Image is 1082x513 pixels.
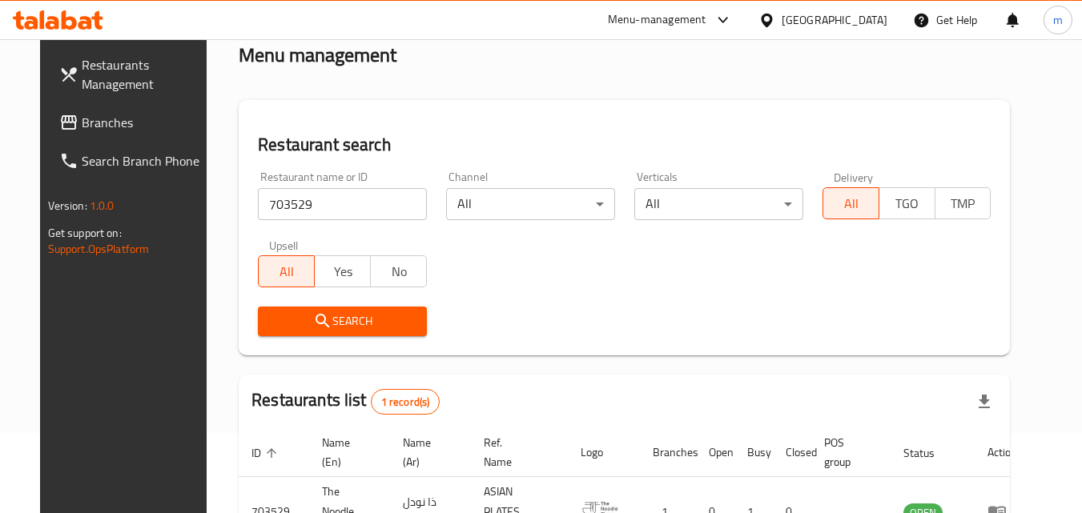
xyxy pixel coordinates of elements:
[830,192,873,215] span: All
[823,187,879,219] button: All
[46,142,221,180] a: Search Branch Phone
[403,433,452,471] span: Name (Ar)
[371,389,440,415] div: Total records count
[975,428,1030,477] th: Action
[886,192,929,215] span: TGO
[82,113,208,132] span: Branches
[773,428,811,477] th: Closed
[46,46,221,103] a: Restaurants Management
[258,255,315,287] button: All
[484,433,549,471] span: Ref. Name
[48,238,150,259] a: Support.OpsPlatform
[965,383,1004,421] div: Export file
[82,151,208,170] span: Search Branch Phone
[48,222,122,243] span: Get support on:
[370,255,427,287] button: No
[834,171,874,182] label: Delivery
[942,192,985,215] span: TMP
[251,388,440,415] h2: Restaurants list
[271,311,414,331] span: Search
[935,187,991,219] button: TMP
[568,428,640,477] th: Logo
[258,133,991,157] h2: Restaurant search
[90,195,115,216] span: 1.0.0
[48,195,87,216] span: Version:
[322,433,371,471] span: Name (En)
[903,443,955,463] span: Status
[377,260,420,283] span: No
[696,428,734,477] th: Open
[251,443,282,463] span: ID
[82,55,208,94] span: Restaurants Management
[321,260,364,283] span: Yes
[265,260,308,283] span: All
[258,188,427,220] input: Search for restaurant name or ID..
[258,307,427,336] button: Search
[824,433,871,471] span: POS group
[879,187,935,219] button: TGO
[269,239,299,250] label: Upsell
[634,188,803,220] div: All
[608,10,706,30] div: Menu-management
[46,103,221,142] a: Branches
[446,188,615,220] div: All
[314,255,371,287] button: Yes
[372,395,440,410] span: 1 record(s)
[239,42,396,68] h2: Menu management
[640,428,696,477] th: Branches
[782,11,887,29] div: [GEOGRAPHIC_DATA]
[1053,11,1063,29] span: m
[734,428,773,477] th: Busy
